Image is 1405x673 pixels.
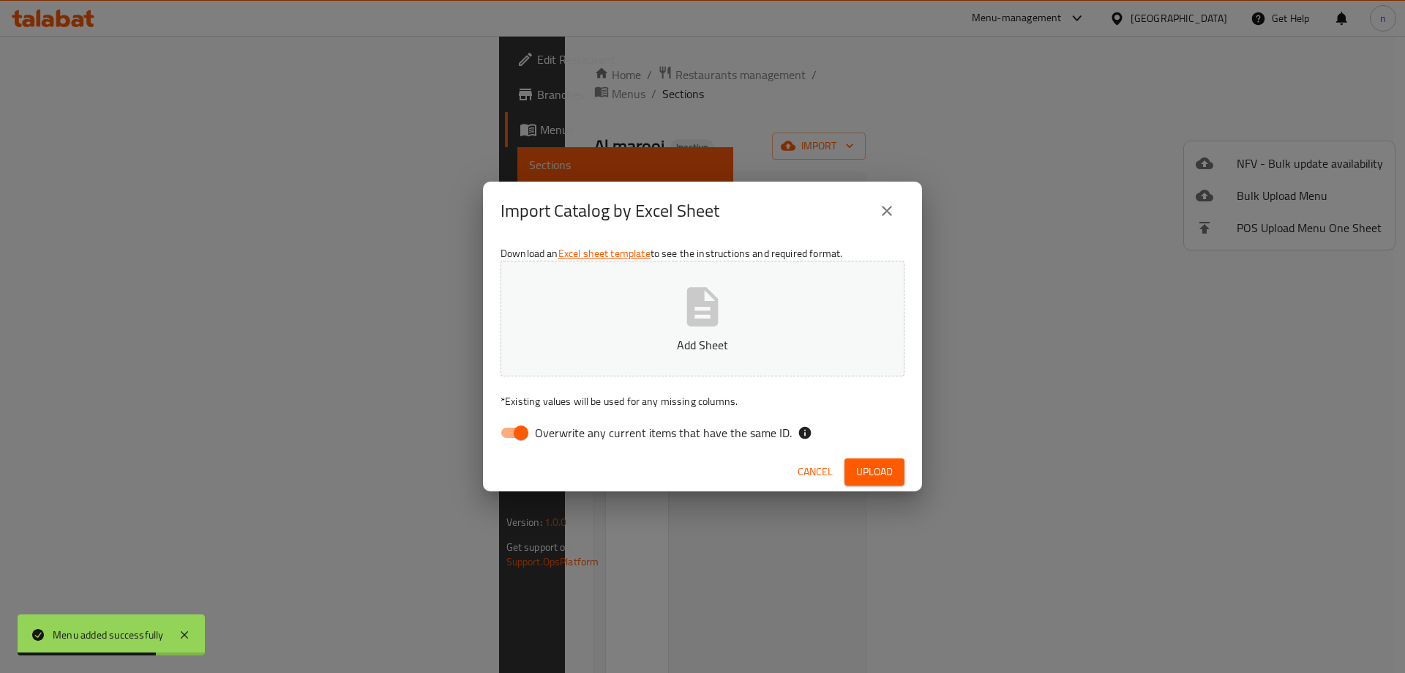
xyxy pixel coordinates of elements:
[798,463,833,481] span: Cancel
[856,463,893,481] span: Upload
[844,458,904,486] button: Upload
[535,424,792,442] span: Overwrite any current items that have the same ID.
[798,425,812,440] svg: If the overwrite option isn't selected, then the items that match an existing ID will be ignored ...
[523,336,882,354] p: Add Sheet
[501,199,719,223] h2: Import Catalog by Excel Sheet
[869,193,904,228] button: close
[501,261,904,376] button: Add Sheet
[501,394,904,409] p: Existing values will be used for any missing columns.
[53,627,164,643] div: Menu added successfully
[483,240,922,453] div: Download an to see the instructions and required format.
[558,244,651,263] a: Excel sheet template
[792,458,839,486] button: Cancel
